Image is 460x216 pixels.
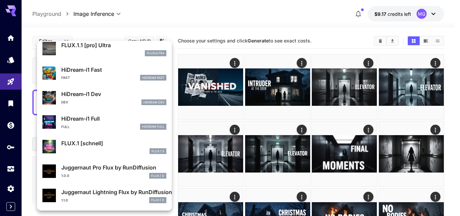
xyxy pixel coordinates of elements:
[42,185,166,206] div: Juggernaut Lightning Flux by RunDiffusion1.1.0FLUX.1 D
[151,174,164,178] p: FLUX.1 D
[61,90,166,98] p: HiDream-i1 Dev
[61,188,166,196] p: Juggernaut Lightning Flux by RunDiffusion
[42,87,166,108] div: HiDream-i1 DevDevHiDream Dev
[152,149,164,154] p: FLUX.1 S
[42,112,166,132] div: HiDream-i1 FullFullHiDream Full
[147,51,164,56] p: fluxultra
[42,38,166,59] div: FLUX.1.1 [pro] Ultrafluxultra
[143,100,164,105] p: HiDream Dev
[42,63,166,84] div: HiDream-i1 FastFastHiDream Fast
[42,161,166,181] div: Juggernaut Pro Flux by RunDiffusion1.0.0FLUX.1 D
[42,136,166,157] div: FLUX.1 [schnell]FLUX.1 S
[61,163,166,172] p: Juggernaut Pro Flux by RunDiffusion
[151,198,164,203] p: FLUX.1 D
[61,41,166,49] p: FLUX.1.1 [pro] Ultra
[61,198,68,203] p: 1.1.0
[142,124,164,129] p: HiDream Full
[61,66,166,74] p: HiDream-i1 Fast
[61,124,70,129] p: Full
[61,75,70,80] p: Fast
[61,100,68,105] p: Dev
[61,173,69,178] p: 1.0.0
[61,115,166,123] p: HiDream-i1 Full
[142,75,164,80] p: HiDream Fast
[61,139,166,147] p: FLUX.1 [schnell]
